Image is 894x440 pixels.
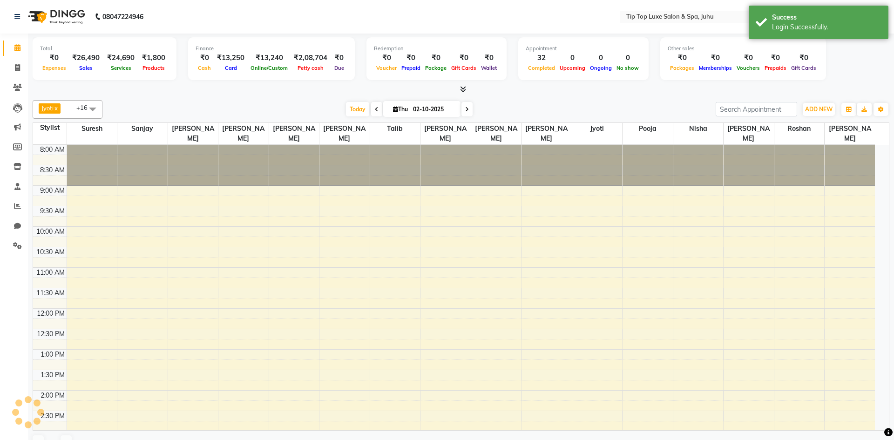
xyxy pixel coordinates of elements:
div: ₹0 [331,53,347,63]
span: Gift Cards [449,65,479,71]
span: Nisha [673,123,724,135]
div: ₹26,490 [68,53,103,63]
div: 0 [588,53,614,63]
div: ₹0 [449,53,479,63]
span: Cash [196,65,213,71]
div: ₹0 [479,53,499,63]
span: Sanjay [117,123,168,135]
span: Prepaids [762,65,789,71]
span: Services [108,65,134,71]
div: 0 [614,53,641,63]
span: [PERSON_NAME] [471,123,521,144]
div: Redemption [374,45,499,53]
div: Stylist [33,123,67,133]
span: Voucher [374,65,399,71]
div: ₹0 [374,53,399,63]
span: [PERSON_NAME] [319,123,370,144]
span: Today [346,102,369,116]
span: [PERSON_NAME] [825,123,875,144]
div: 8:30 AM [38,165,67,175]
div: 11:30 AM [34,288,67,298]
div: 2:00 PM [39,391,67,400]
div: ₹0 [196,53,213,63]
div: 10:30 AM [34,247,67,257]
div: ₹0 [789,53,819,63]
div: Finance [196,45,347,53]
b: 08047224946 [102,4,143,30]
div: 9:00 AM [38,186,67,196]
span: Due [332,65,346,71]
span: Wallet [479,65,499,71]
div: ₹0 [668,53,697,63]
span: Card [223,65,239,71]
span: Vouchers [734,65,762,71]
span: Expenses [40,65,68,71]
img: logo [24,4,88,30]
div: ₹1,800 [138,53,169,63]
div: ₹0 [734,53,762,63]
div: 9:30 AM [38,206,67,216]
div: ₹13,240 [248,53,290,63]
div: 32 [526,53,557,63]
span: [PERSON_NAME] [269,123,319,144]
div: ₹0 [762,53,789,63]
div: 1:00 PM [39,350,67,359]
span: Pooja [623,123,673,135]
div: Login Successfully. [772,22,881,32]
div: 1:30 PM [39,370,67,380]
span: Suresh [67,123,117,135]
span: Upcoming [557,65,588,71]
span: Talib [370,123,420,135]
span: +16 [76,104,95,111]
span: Jyoti [41,104,54,112]
span: Online/Custom [248,65,290,71]
span: [PERSON_NAME] [724,123,774,144]
div: ₹0 [399,53,423,63]
div: ₹13,250 [213,53,248,63]
div: Success [772,13,881,22]
span: Products [140,65,167,71]
input: Search Appointment [716,102,797,116]
span: Memberships [697,65,734,71]
div: 2:30 PM [39,411,67,421]
span: Package [423,65,449,71]
div: ₹2,08,704 [290,53,331,63]
span: Packages [668,65,697,71]
div: ₹0 [40,53,68,63]
span: Completed [526,65,557,71]
div: 12:30 PM [35,329,67,339]
span: Sales [77,65,95,71]
div: 10:00 AM [34,227,67,237]
span: Gift Cards [789,65,819,71]
div: 12:00 PM [35,309,67,318]
div: 0 [557,53,588,63]
span: ADD NEW [805,106,833,113]
iframe: chat widget [855,403,885,431]
div: 11:00 AM [34,268,67,278]
div: Other sales [668,45,819,53]
div: 8:00 AM [38,145,67,155]
span: Ongoing [588,65,614,71]
div: Total [40,45,169,53]
span: Roshan [774,123,825,135]
span: Jyoti [572,123,623,135]
div: Appointment [526,45,641,53]
span: No show [614,65,641,71]
button: ADD NEW [803,103,835,116]
span: Petty cash [295,65,326,71]
a: x [54,104,58,112]
span: [PERSON_NAME] [420,123,471,144]
span: [PERSON_NAME] [218,123,269,144]
span: [PERSON_NAME] [521,123,572,144]
span: [PERSON_NAME] [168,123,218,144]
div: ₹24,690 [103,53,138,63]
div: ₹0 [423,53,449,63]
div: ₹0 [697,53,734,63]
span: Prepaid [399,65,423,71]
input: 2025-10-02 [410,102,457,116]
span: Thu [391,106,410,113]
